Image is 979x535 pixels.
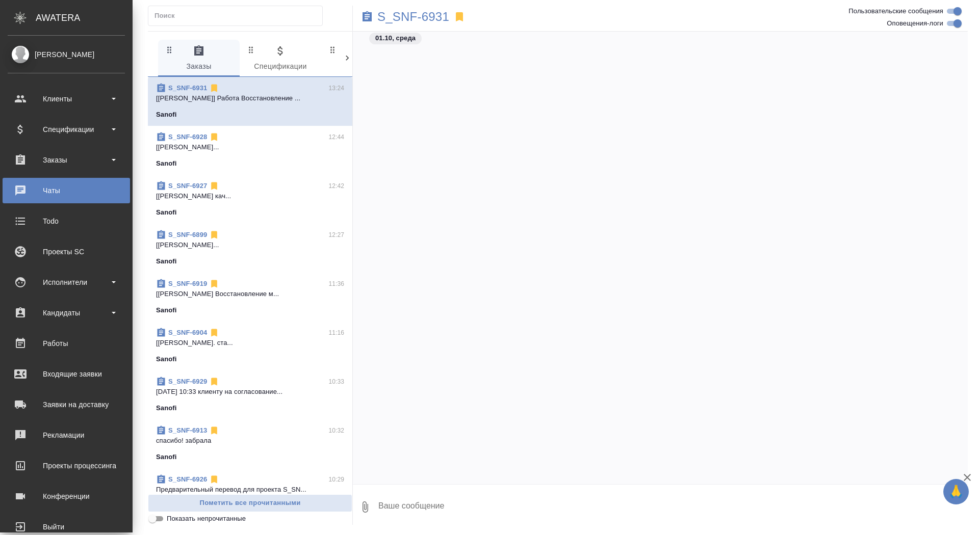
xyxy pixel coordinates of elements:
p: Sanofi [156,354,177,364]
svg: Зажми и перетащи, чтобы поменять порядок вкладок [165,45,174,55]
p: 11:16 [328,328,344,338]
svg: Отписаться [209,132,219,142]
div: S_SNF-692610:29Предварительный перевод для проекта S_SN...Sanofi [148,468,352,517]
p: [[PERSON_NAME]... [156,240,344,250]
div: AWATERA [36,8,133,28]
p: Sanofi [156,158,177,169]
a: S_SNF-6904 [168,329,207,336]
p: Sanofi [156,452,177,462]
div: Проекты процессинга [8,458,125,473]
a: Проекты процессинга [3,453,130,478]
div: S_SNF-693113:24[[PERSON_NAME]] Работа Восстановление ...Sanofi [148,77,352,126]
p: 01.10, среда [375,33,416,43]
svg: Зажми и перетащи, чтобы поменять порядок вкладок [328,45,338,55]
p: 10:29 [328,474,344,485]
svg: Отписаться [209,279,219,289]
div: Кандидаты [8,305,125,320]
span: Заказы [164,45,234,73]
div: Проекты SC [8,244,125,259]
svg: Зажми и перетащи, чтобы поменять порядок вкладок [246,45,256,55]
div: S_SNF-692812:44[[PERSON_NAME]...Sanofi [148,126,352,175]
p: Sanofi [156,207,177,218]
svg: Отписаться [209,425,219,436]
span: Оповещения-логи [887,18,943,29]
svg: Отписаться [209,181,219,191]
div: Заявки на доставку [8,397,125,412]
svg: Отписаться [209,377,219,387]
button: 🙏 [943,479,969,504]
p: [DATE] 10:33 клиенту на согласование... [156,387,344,397]
div: S_SNF-689912:27[[PERSON_NAME]...Sanofi [148,224,352,273]
svg: Отписаться [209,474,219,485]
div: S_SNF-692712:42[[PERSON_NAME] кач...Sanofi [148,175,352,224]
a: Входящие заявки [3,361,130,387]
div: Работы [8,336,125,351]
div: S_SNF-691310:32спасибо! забралаSanofi [148,419,352,468]
p: 13:24 [328,83,344,93]
p: 12:27 [328,230,344,240]
p: Предварительный перевод для проекта S_SN... [156,485,344,495]
a: S_SNF-6928 [168,133,207,141]
a: Проекты SC [3,239,130,264]
div: Входящие заявки [8,366,125,382]
span: Пользовательские сообщения [848,6,943,16]
svg: Отписаться [209,230,219,240]
p: 10:33 [328,377,344,387]
a: S_SNF-6919 [168,280,207,287]
p: 12:42 [328,181,344,191]
p: [[PERSON_NAME]. ста... [156,338,344,348]
a: S_SNF-6913 [168,426,207,434]
p: 12:44 [328,132,344,142]
div: [PERSON_NAME] [8,49,125,60]
a: Чаты [3,178,130,203]
a: Заявки на доставку [3,392,130,417]
p: Sanofi [156,305,177,315]
p: [[PERSON_NAME] кач... [156,191,344,201]
div: S_SNF-692910:33[DATE] 10:33 клиенту на согласование...Sanofi [148,370,352,419]
div: Todo [8,213,125,229]
div: S_SNF-691911:36[[PERSON_NAME] Восстановление м...Sanofi [148,273,352,322]
div: Заказы [8,152,125,168]
div: Выйти [8,519,125,534]
span: 🙏 [947,481,965,502]
p: [[PERSON_NAME]... [156,142,344,152]
div: Спецификации [8,122,125,137]
div: S_SNF-690411:16[[PERSON_NAME]. ста...Sanofi [148,322,352,370]
a: S_SNF-6926 [168,475,207,483]
a: S_SNF-6931 [377,12,449,22]
span: Клиенты [327,45,397,73]
div: Рекламации [8,427,125,443]
span: Показать непрочитанные [167,514,246,524]
div: Клиенты [8,91,125,106]
button: Пометить все прочитанными [148,494,352,512]
span: Пометить все прочитанными [153,497,347,509]
a: S_SNF-6899 [168,231,207,238]
a: S_SNF-6927 [168,182,207,190]
p: Sanofi [156,110,177,120]
input: Поиск [154,9,322,23]
a: S_SNF-6929 [168,378,207,385]
svg: Отписаться [209,83,219,93]
p: спасибо! забрала [156,436,344,446]
p: 10:32 [328,425,344,436]
span: Спецификации [246,45,315,73]
p: 11:36 [328,279,344,289]
svg: Отписаться [209,328,219,338]
div: Чаты [8,183,125,198]
a: Конференции [3,484,130,509]
p: Sanofi [156,256,177,266]
div: Конференции [8,489,125,504]
a: S_SNF-6931 [168,84,207,92]
a: Todo [3,208,130,234]
a: Работы [3,331,130,356]
a: Рекламации [3,422,130,448]
p: Sanofi [156,403,177,413]
p: [[PERSON_NAME]] Работа Восстановление ... [156,93,344,103]
div: Исполнители [8,275,125,290]
p: [[PERSON_NAME] Восстановление м... [156,289,344,299]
